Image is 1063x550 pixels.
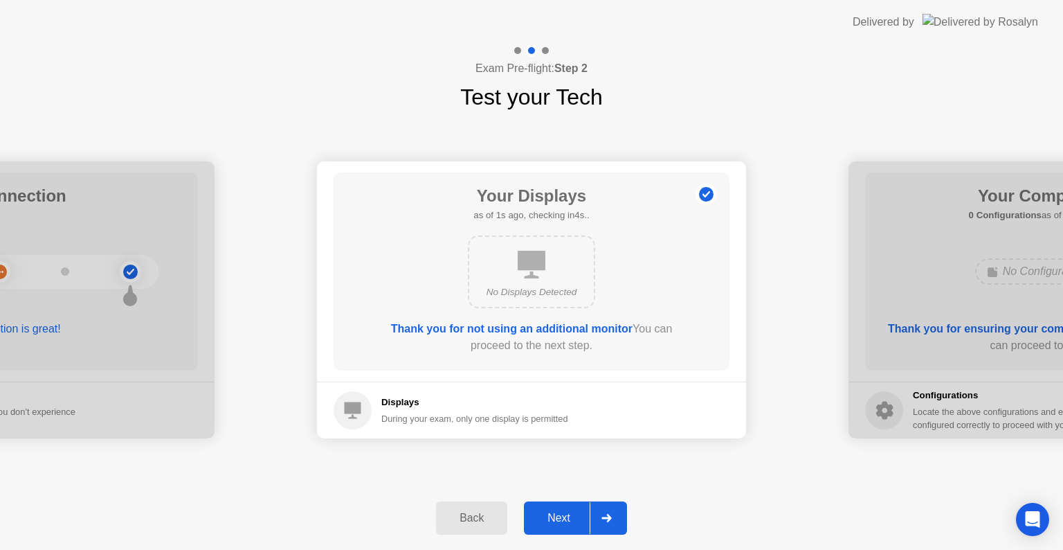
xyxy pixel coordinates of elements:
div: No Displays Detected [480,285,583,299]
div: Delivered by [853,14,914,30]
div: Back [440,512,503,524]
h5: as of 1s ago, checking in4s.. [473,209,589,222]
div: Next [528,512,590,524]
h4: Exam Pre-flight: [475,60,588,77]
button: Back [436,502,507,535]
img: Delivered by Rosalyn [923,14,1038,30]
b: Step 2 [554,62,588,74]
h1: Your Displays [473,184,589,209]
div: During your exam, only one display is permitted [381,412,568,425]
button: Next [524,502,627,535]
div: Open Intercom Messenger [1016,503,1049,536]
b: Thank you for not using an additional monitor [391,323,633,335]
h1: Test your Tech [460,80,603,114]
div: You can proceed to the next step. [373,321,690,354]
h5: Displays [381,396,568,409]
